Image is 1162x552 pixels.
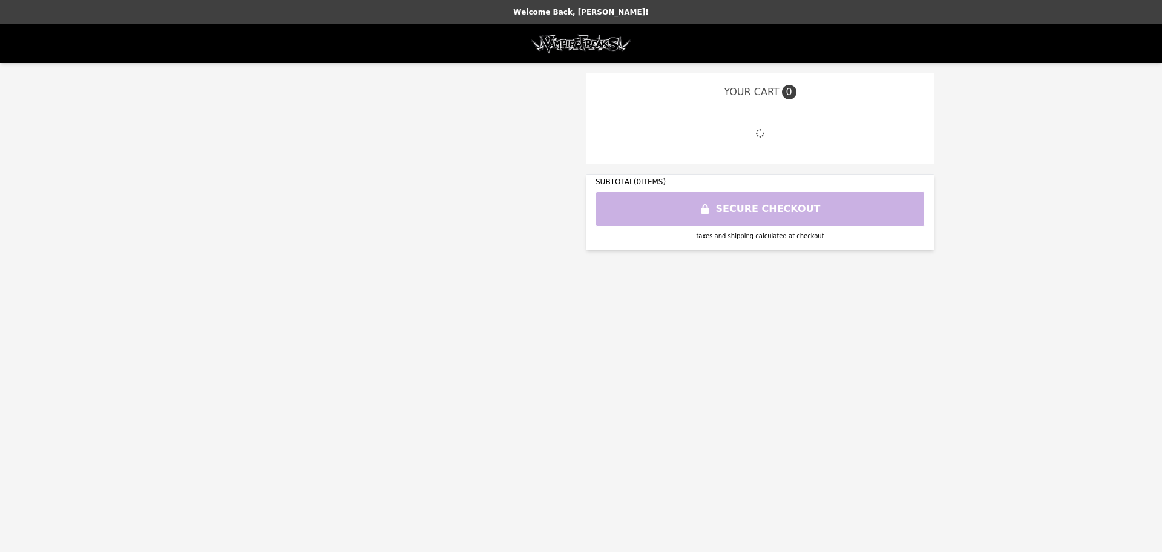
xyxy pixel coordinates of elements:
img: Brand Logo [530,32,632,56]
span: ( 0 ITEMS) [634,178,666,186]
span: SUBTOTAL [596,178,634,186]
div: taxes and shipping calculated at checkout [596,231,925,241]
span: YOUR CART [724,85,779,99]
p: Welcome Back, [PERSON_NAME]! [7,7,1155,17]
span: 0 [782,85,796,99]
